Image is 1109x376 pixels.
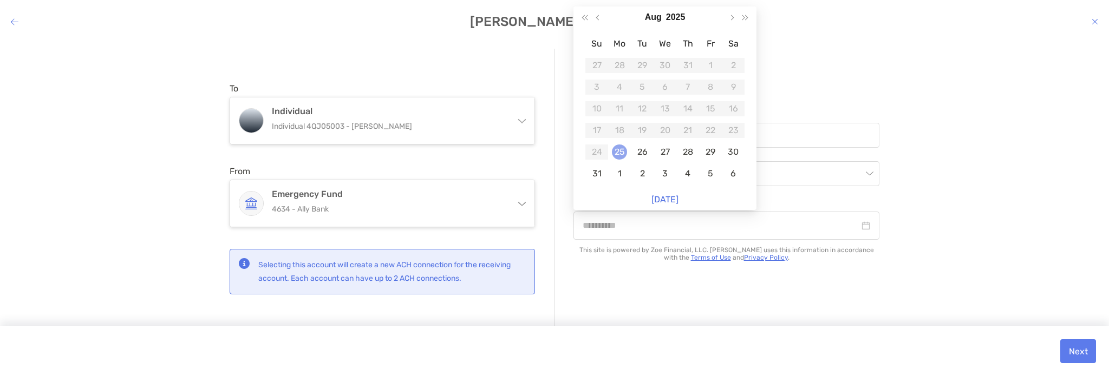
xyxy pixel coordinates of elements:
div: 27 [589,58,604,73]
td: 2025-08-12 [631,98,654,120]
td: 2025-08-06 [654,76,676,98]
button: Choose a year [666,6,686,28]
div: 1 [703,58,718,73]
td: 2025-08-04 [608,76,631,98]
td: 2025-08-27 [654,141,676,163]
button: Choose a month [645,6,662,28]
button: Next [1060,339,1096,363]
td: 2025-07-28 [608,55,631,76]
img: Emergency Fund [239,192,263,215]
div: 19 [635,123,650,138]
td: 2025-08-08 [699,76,722,98]
button: Next year (Control + right) [738,6,752,28]
td: 2025-08-03 [585,76,608,98]
h4: Emergency Fund [272,189,506,199]
img: status icon [239,258,250,269]
td: 2025-08-20 [654,120,676,141]
td: 2025-08-26 [631,141,654,163]
div: 3 [657,166,673,181]
th: Sa [722,33,745,55]
td: 2025-08-21 [676,120,699,141]
p: Selecting this account will create a new ACH connection for the receiving account. Each account c... [258,258,526,285]
div: 30 [726,144,741,160]
div: 6 [657,80,673,95]
div: 18 [612,123,627,138]
td: 2025-08-13 [654,98,676,120]
div: 27 [657,144,673,160]
td: 2025-08-28 [676,141,699,163]
th: Mo [608,33,631,55]
th: Su [585,33,608,55]
button: Previous month (PageUp) [592,6,606,28]
td: 2025-08-30 [722,141,745,163]
div: 22 [703,123,718,138]
div: 5 [635,80,650,95]
div: 29 [635,58,650,73]
img: Individual [239,109,263,133]
div: 31 [680,58,695,73]
td: 2025-08-17 [585,120,608,141]
div: 26 [635,144,650,160]
a: [DATE] [651,194,679,205]
td: 2025-08-24 [585,141,608,163]
div: 11 [612,101,627,116]
th: Fr [699,33,722,55]
div: 20 [657,123,673,138]
div: 29 [703,144,718,160]
td: 2025-08-11 [608,98,631,120]
td: 2025-08-22 [699,120,722,141]
p: This site is powered by Zoe Financial, LLC. [PERSON_NAME] uses this information in accordance wit... [573,246,879,261]
td: 2025-08-07 [676,76,699,98]
div: 8 [703,80,718,95]
div: 30 [657,58,673,73]
div: 25 [612,144,627,160]
td: 2025-09-01 [608,163,631,184]
div: 4 [612,80,627,95]
td: 2025-07-29 [631,55,654,76]
td: 2025-08-09 [722,76,745,98]
th: Tu [631,33,654,55]
div: 12 [635,101,650,116]
label: From [230,166,250,176]
label: To [230,83,238,94]
td: 2025-07-27 [585,55,608,76]
td: 2025-08-19 [631,120,654,141]
div: 10 [589,101,604,116]
div: 1 [612,166,627,181]
div: 28 [612,58,627,73]
button: Last year (Control + left) [578,6,592,28]
div: 6 [726,166,741,181]
td: 2025-08-18 [608,120,631,141]
div: 21 [680,123,695,138]
div: 24 [589,144,604,160]
div: 13 [657,101,673,116]
td: 2025-08-25 [608,141,631,163]
div: 14 [680,101,695,116]
td: 2025-07-31 [676,55,699,76]
div: 9 [726,80,741,95]
div: 2 [635,166,650,181]
th: We [654,33,676,55]
td: 2025-08-02 [722,55,745,76]
td: 2025-08-31 [585,163,608,184]
p: 4634 - Ally Bank [272,202,506,216]
div: 31 [589,166,604,181]
div: 2 [726,58,741,73]
td: 2025-09-03 [654,163,676,184]
td: 2025-08-15 [699,98,722,120]
div: 23 [726,123,741,138]
div: 5 [703,166,718,181]
td: 2025-08-10 [585,98,608,120]
div: 28 [680,144,695,160]
div: 17 [589,123,604,138]
a: Terms of Use [691,254,731,261]
td: 2025-09-04 [676,163,699,184]
div: 3 [589,80,604,95]
td: 2025-08-05 [631,76,654,98]
h4: Individual [272,106,506,116]
p: Individual 4QJ05003 - [PERSON_NAME] [272,120,506,133]
button: Next month (PageDown) [725,6,739,28]
td: 2025-08-01 [699,55,722,76]
td: 2025-09-05 [699,163,722,184]
div: 7 [680,80,695,95]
